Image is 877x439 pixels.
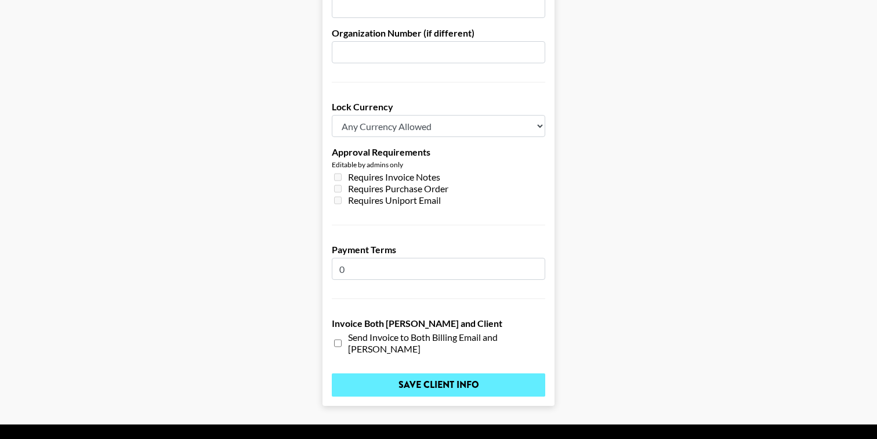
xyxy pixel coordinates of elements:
label: Invoice Both [PERSON_NAME] and Client [332,318,545,329]
span: Requires Invoice Notes [348,171,440,183]
label: Lock Currency [332,101,545,113]
label: Organization Number (if different) [332,27,545,39]
label: Approval Requirements [332,146,545,158]
label: Payment Terms [332,244,545,256]
div: Editable by admins only [332,160,545,169]
span: Requires Purchase Order [348,183,448,195]
span: Requires Uniport Email [348,195,441,206]
span: Send Invoice to Both Billing Email and [PERSON_NAME] [348,332,545,355]
input: Save Client Info [332,373,545,397]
